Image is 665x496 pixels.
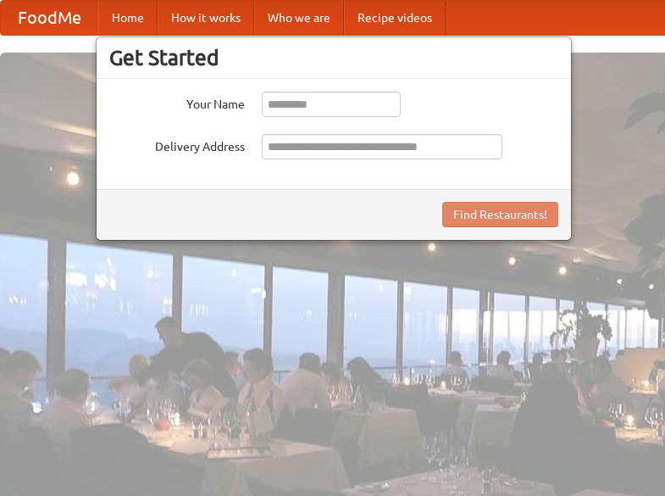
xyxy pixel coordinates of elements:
[109,134,245,155] label: Delivery Address
[442,202,558,227] button: Find Restaurants!
[254,1,344,35] a: Who we are
[109,45,558,70] h3: Get Started
[109,92,245,113] label: Your Name
[344,1,446,35] a: Recipe videos
[1,1,98,35] a: FoodMe
[98,1,158,35] a: Home
[158,1,254,35] a: How it works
